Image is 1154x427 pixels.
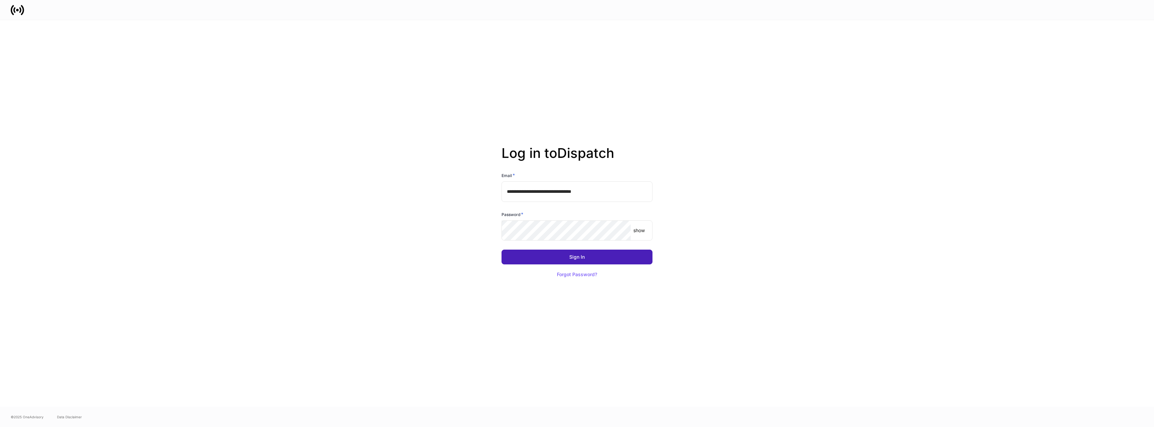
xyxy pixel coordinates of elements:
[502,172,515,179] h6: Email
[633,227,645,234] p: show
[502,145,652,172] h2: Log in to Dispatch
[548,267,606,282] button: Forgot Password?
[11,414,44,420] span: © 2025 OneAdvisory
[57,414,82,420] a: Data Disclaimer
[569,255,585,259] div: Sign In
[502,250,652,264] button: Sign In
[557,272,597,277] div: Forgot Password?
[502,211,523,218] h6: Password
